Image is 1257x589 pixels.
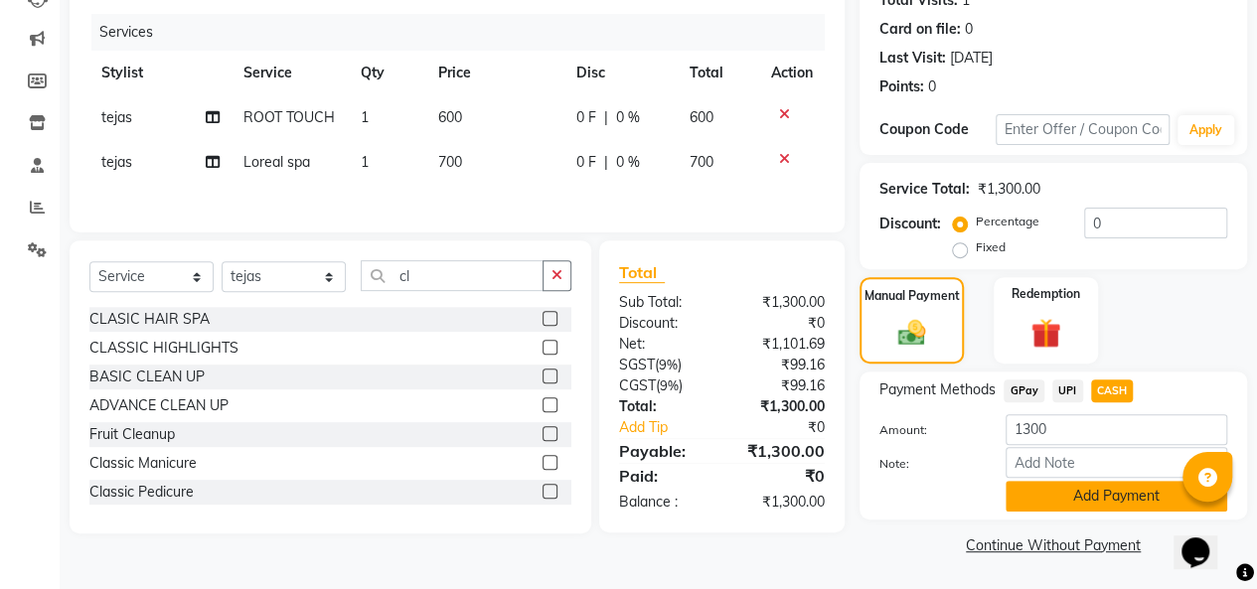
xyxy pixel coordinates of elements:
[576,152,596,173] span: 0 F
[101,108,132,126] span: tejas
[616,107,640,128] span: 0 %
[576,107,596,128] span: 0 F
[101,153,132,171] span: tejas
[879,48,946,69] div: Last Visit:
[889,317,935,349] img: _cash.svg
[89,424,175,445] div: Fruit Cleanup
[426,51,564,95] th: Price
[721,396,840,417] div: ₹1,300.00
[1052,379,1083,402] span: UPI
[604,334,722,355] div: Net:
[361,153,369,171] span: 1
[604,417,741,438] a: Add Tip
[243,108,335,126] span: ROOT TOUCH
[361,260,544,291] input: Search or Scan
[89,395,229,416] div: ADVANCE CLEAN UP
[965,19,973,40] div: 0
[1012,285,1080,303] label: Redemption
[690,108,713,126] span: 600
[243,153,310,171] span: Loreal spa
[604,375,722,396] div: ( )
[604,464,722,488] div: Paid:
[879,19,961,40] div: Card on file:
[604,439,722,463] div: Payable:
[564,51,678,95] th: Disc
[616,152,640,173] span: 0 %
[659,357,678,372] span: 9%
[604,396,722,417] div: Total:
[438,108,462,126] span: 600
[721,355,840,375] div: ₹99.16
[864,455,991,473] label: Note:
[950,48,993,69] div: [DATE]
[1174,510,1237,569] iframe: chat widget
[721,334,840,355] div: ₹1,101.69
[619,262,665,283] span: Total
[89,51,232,95] th: Stylist
[978,179,1040,200] div: ₹1,300.00
[1006,447,1227,478] input: Add Note
[864,421,991,439] label: Amount:
[690,153,713,171] span: 700
[721,313,840,334] div: ₹0
[721,439,840,463] div: ₹1,300.00
[678,51,759,95] th: Total
[741,417,840,438] div: ₹0
[1004,379,1044,402] span: GPay
[864,535,1243,556] a: Continue Without Payment
[604,355,722,375] div: ( )
[349,51,426,95] th: Qty
[604,492,722,513] div: Balance :
[759,51,825,95] th: Action
[361,108,369,126] span: 1
[604,292,722,313] div: Sub Total:
[879,379,996,400] span: Payment Methods
[604,107,608,128] span: |
[864,287,960,305] label: Manual Payment
[879,119,996,140] div: Coupon Code
[89,338,238,359] div: CLASSIC HIGHLIGHTS
[91,14,840,51] div: Services
[1091,379,1134,402] span: CASH
[89,453,197,474] div: Classic Manicure
[604,152,608,173] span: |
[619,376,656,394] span: CGST
[976,213,1039,230] label: Percentage
[721,292,840,313] div: ₹1,300.00
[619,356,655,373] span: SGST
[660,377,679,393] span: 9%
[928,76,936,97] div: 0
[89,367,205,387] div: BASIC CLEAN UP
[879,214,941,234] div: Discount:
[89,309,210,330] div: CLASIC HAIR SPA
[604,313,722,334] div: Discount:
[721,492,840,513] div: ₹1,300.00
[721,375,840,396] div: ₹99.16
[1006,481,1227,512] button: Add Payment
[232,51,348,95] th: Service
[89,482,194,503] div: Classic Pedicure
[996,114,1170,145] input: Enter Offer / Coupon Code
[879,179,970,200] div: Service Total:
[1021,315,1070,352] img: _gift.svg
[1006,414,1227,445] input: Amount
[721,464,840,488] div: ₹0
[976,238,1006,256] label: Fixed
[1178,115,1234,145] button: Apply
[438,153,462,171] span: 700
[879,76,924,97] div: Points:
